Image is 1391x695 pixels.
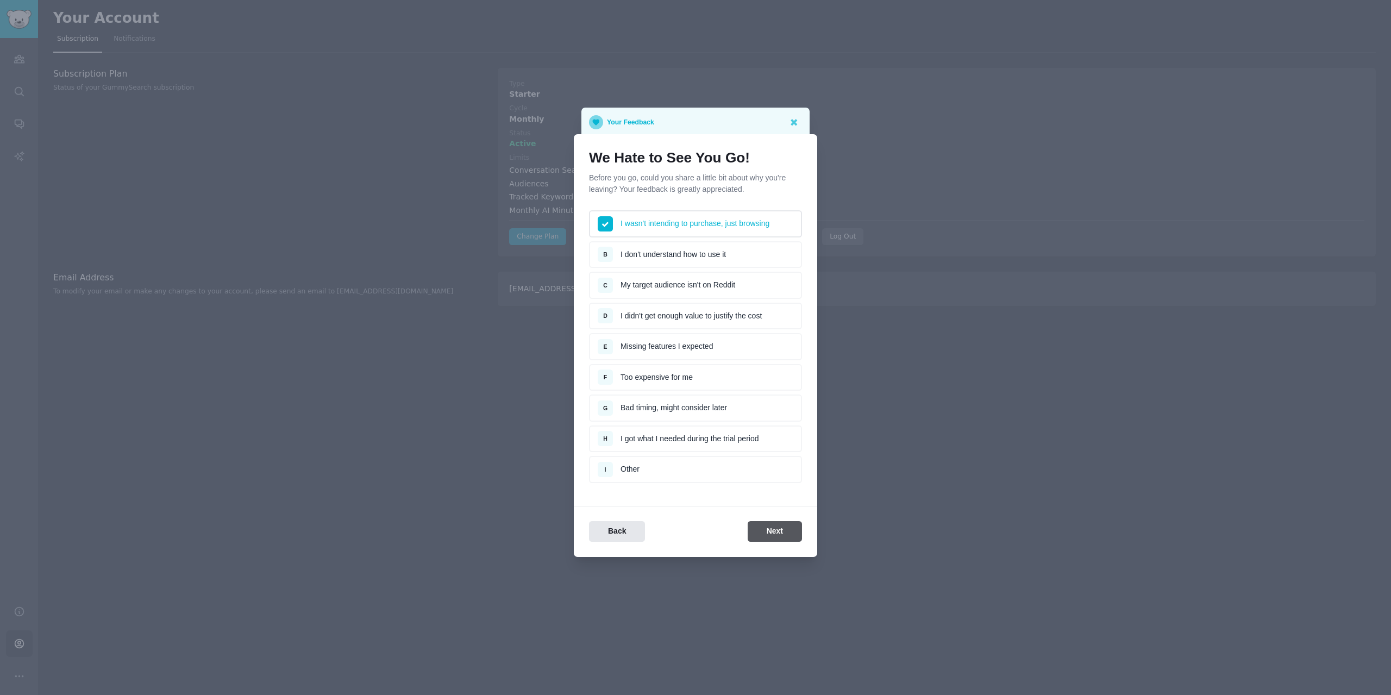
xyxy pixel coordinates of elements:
span: C [603,282,607,289]
button: Next [748,521,802,542]
span: F [604,374,607,380]
span: D [603,312,607,319]
span: G [603,405,607,411]
span: B [603,251,607,258]
button: Back [589,521,645,542]
h1: We Hate to See You Go! [589,149,802,167]
p: Your Feedback [607,115,654,129]
span: H [603,435,607,442]
span: E [603,343,607,350]
span: I [605,466,606,473]
p: Before you go, could you share a little bit about why you're leaving? Your feedback is greatly ap... [589,172,802,195]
